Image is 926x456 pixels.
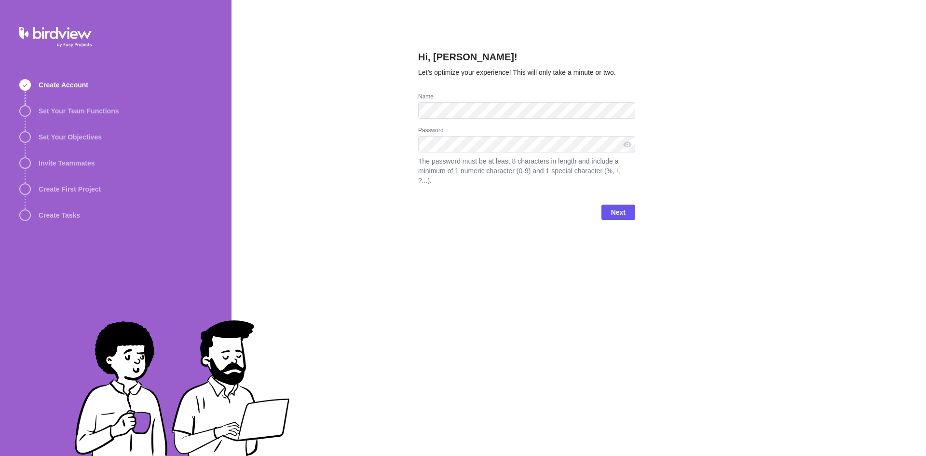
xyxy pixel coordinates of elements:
[39,158,95,168] span: Invite Teammates
[418,156,635,185] span: The password must be at least 8 characters in length and include a minimum of 1 numeric character...
[418,93,635,102] div: Name
[418,50,635,68] h2: Hi, [PERSON_NAME]!
[418,69,616,76] span: Let’s optimize your experience! This will only take a minute or two.
[39,106,119,116] span: Set Your Team Functions
[39,132,102,142] span: Set Your Objectives
[611,207,626,218] span: Next
[601,205,635,220] span: Next
[39,80,88,90] span: Create Account
[39,210,80,220] span: Create Tasks
[418,126,635,136] div: Password
[39,184,101,194] span: Create First Project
